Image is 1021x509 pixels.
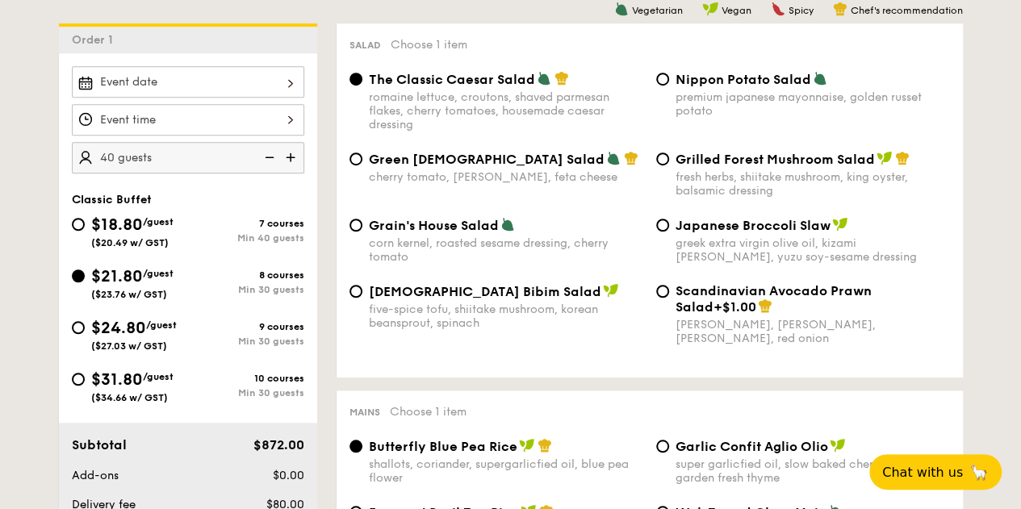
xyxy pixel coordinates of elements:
[369,284,601,299] span: [DEMOGRAPHIC_DATA] Bibim Salad
[188,218,304,229] div: 7 courses
[771,2,785,16] img: icon-spicy.37a8142b.svg
[369,218,499,233] span: Grain's House Salad
[702,2,718,16] img: icon-vegan.f8ff3823.svg
[369,72,535,87] span: The Classic Caesar Salad
[188,284,304,295] div: Min 30 guests
[676,218,831,233] span: Japanese Broccoli Slaw
[349,152,362,165] input: Green [DEMOGRAPHIC_DATA] Saladcherry tomato, [PERSON_NAME], feta cheese
[500,217,515,232] img: icon-vegetarian.fe4039eb.svg
[349,285,362,298] input: [DEMOGRAPHIC_DATA] Bibim Saladfive-spice tofu, shiitake mushroom, korean beansprout, spinach
[676,457,950,485] div: super garlicfied oil, slow baked cherry tomatoes, garden fresh thyme
[603,283,619,298] img: icon-vegan.f8ff3823.svg
[72,33,119,47] span: Order 1
[676,236,950,264] div: greek extra virgin olive oil, kizami [PERSON_NAME], yuzu soy-sesame dressing
[256,142,280,173] img: icon-reduce.1d2dbef1.svg
[72,193,152,207] span: Classic Buffet
[895,151,910,165] img: icon-chef-hat.a58ddaea.svg
[656,73,669,86] input: Nippon Potato Saladpremium japanese mayonnaise, golden russet potato
[143,216,174,227] span: /guest
[143,371,174,382] span: /guest
[851,5,963,16] span: Chef's recommendation
[538,438,552,453] img: icon-chef-hat.a58ddaea.svg
[789,5,814,16] span: Spicy
[614,2,629,16] img: icon-vegetarian.fe4039eb.svg
[72,218,85,231] input: $18.80/guest($20.49 w/ GST)7 coursesMin 40 guests
[369,236,643,264] div: corn kernel, roasted sesame dressing, cherry tomato
[554,71,569,86] img: icon-chef-hat.a58ddaea.svg
[882,465,963,480] span: Chat with us
[676,90,950,118] div: premium japanese mayonnaise, golden russet potato
[676,318,950,345] div: [PERSON_NAME], [PERSON_NAME], [PERSON_NAME], red onion
[72,469,119,482] span: Add-ons
[188,321,304,332] div: 9 courses
[369,439,517,454] span: Butterfly Blue Pea Rice
[188,387,304,398] div: Min 30 guests
[519,438,535,453] img: icon-vegan.f8ff3823.svg
[676,170,950,198] div: fresh herbs, shiitake mushroom, king oyster, balsamic dressing
[188,269,304,281] div: 8 courses
[280,142,304,173] img: icon-add.58712e84.svg
[676,283,872,315] span: Scandinavian Avocado Prawn Salad
[91,215,143,235] span: $18.80
[72,66,304,98] input: Event date
[72,269,85,282] input: $21.80/guest($23.76 w/ GST)8 coursesMin 30 guests
[369,457,643,485] div: shallots, coriander, supergarlicfied oil, blue pea flower
[676,439,828,454] span: Garlic Confit Aglio Olio
[349,73,362,86] input: The Classic Caesar Saladromaine lettuce, croutons, shaved parmesan flakes, cherry tomatoes, house...
[758,298,772,313] img: icon-chef-hat.a58ddaea.svg
[91,370,143,390] span: $31.80
[390,405,467,419] span: Choose 1 item
[91,340,167,352] span: ($27.03 w/ GST)
[656,285,669,298] input: Scandinavian Avocado Prawn Salad+$1.00[PERSON_NAME], [PERSON_NAME], [PERSON_NAME], red onion
[72,104,304,136] input: Event time
[537,71,551,86] img: icon-vegetarian.fe4039eb.svg
[91,319,146,338] span: $24.80
[832,217,848,232] img: icon-vegan.f8ff3823.svg
[713,299,756,315] span: +$1.00
[656,219,669,232] input: Japanese Broccoli Slawgreek extra virgin olive oil, kizami [PERSON_NAME], yuzu soy-sesame dressing
[369,170,643,184] div: cherry tomato, [PERSON_NAME], feta cheese
[349,219,362,232] input: Grain's House Saladcorn kernel, roasted sesame dressing, cherry tomato
[188,336,304,347] div: Min 30 guests
[606,151,621,165] img: icon-vegetarian.fe4039eb.svg
[656,440,669,453] input: Garlic Confit Aglio Oliosuper garlicfied oil, slow baked cherry tomatoes, garden fresh thyme
[146,319,177,331] span: /guest
[830,438,846,453] img: icon-vegan.f8ff3823.svg
[72,321,85,334] input: $24.80/guest($27.03 w/ GST)9 coursesMin 30 guests
[369,90,643,131] div: romaine lettuce, croutons, shaved parmesan flakes, cherry tomatoes, housemade caesar dressing
[369,302,643,330] div: five-spice tofu, shiitake mushroom, korean beansprout, spinach
[91,267,143,286] span: $21.80
[869,454,1002,490] button: Chat with us🦙
[877,151,893,165] img: icon-vegan.f8ff3823.svg
[72,142,304,173] input: Number of guests
[722,5,751,16] span: Vegan
[349,407,380,418] span: Mains
[91,392,168,403] span: ($34.66 w/ GST)
[72,373,85,386] input: $31.80/guest($34.66 w/ GST)10 coursesMin 30 guests
[676,72,811,87] span: Nippon Potato Salad
[91,289,167,300] span: ($23.76 w/ GST)
[349,40,381,51] span: Salad
[632,5,683,16] span: Vegetarian
[813,71,827,86] img: icon-vegetarian.fe4039eb.svg
[369,152,605,167] span: Green [DEMOGRAPHIC_DATA] Salad
[143,268,174,279] span: /guest
[72,437,127,453] span: Subtotal
[349,440,362,453] input: Butterfly Blue Pea Riceshallots, coriander, supergarlicfied oil, blue pea flower
[656,152,669,165] input: Grilled Forest Mushroom Saladfresh herbs, shiitake mushroom, king oyster, balsamic dressing
[272,469,303,482] span: $0.00
[676,152,875,167] span: Grilled Forest Mushroom Salad
[833,2,847,16] img: icon-chef-hat.a58ddaea.svg
[253,437,303,453] span: $872.00
[969,463,989,482] span: 🦙
[624,151,638,165] img: icon-chef-hat.a58ddaea.svg
[188,373,304,384] div: 10 courses
[188,232,304,244] div: Min 40 guests
[391,38,467,52] span: Choose 1 item
[91,237,169,248] span: ($20.49 w/ GST)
